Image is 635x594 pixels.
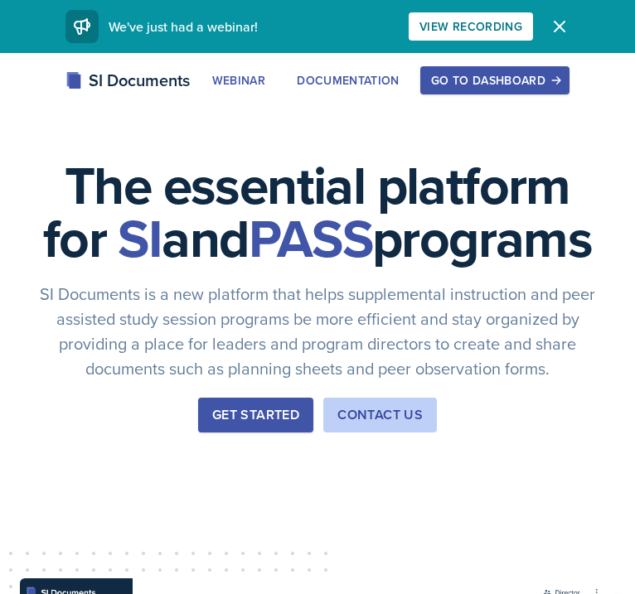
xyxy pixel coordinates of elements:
[409,12,533,41] button: View Recording
[201,66,276,94] button: Webinar
[109,17,258,36] span: We've just had a webinar!
[297,74,400,87] div: Documentation
[420,66,570,94] button: Go to Dashboard
[323,398,437,432] button: Contact Us
[212,405,299,425] div: Get Started
[431,74,559,87] div: Go to Dashboard
[65,68,190,93] div: SI Documents
[419,20,522,33] div: View Recording
[286,66,410,94] button: Documentation
[337,405,423,425] div: Contact Us
[212,74,265,87] div: Webinar
[198,398,313,432] button: Get Started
